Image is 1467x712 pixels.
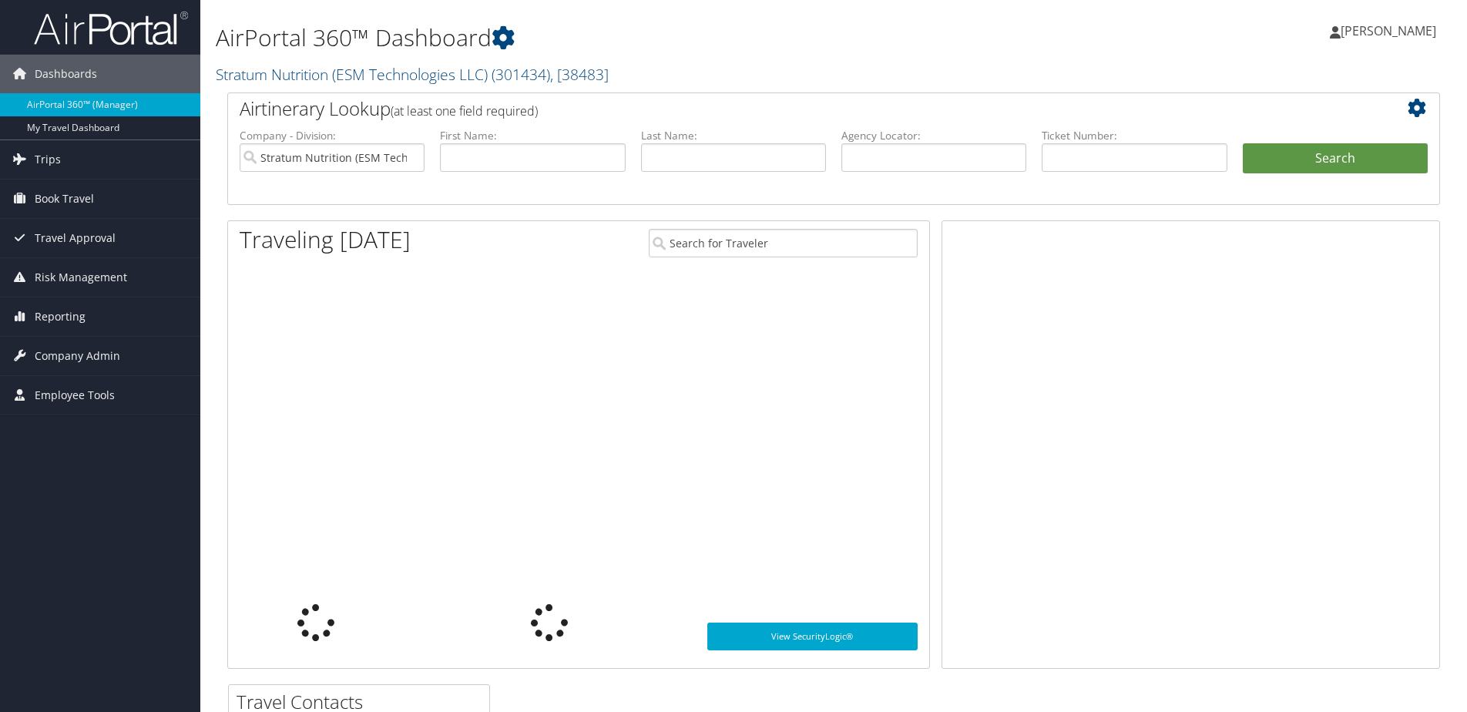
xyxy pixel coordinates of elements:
span: [PERSON_NAME] [1341,22,1436,39]
h1: Traveling [DATE] [240,223,411,256]
h2: Airtinerary Lookup [240,96,1327,122]
a: Stratum Nutrition (ESM Technologies LLC) [216,64,609,85]
input: Search for Traveler [649,229,918,257]
span: Trips [35,140,61,179]
span: ( 301434 ) [492,64,550,85]
span: Reporting [35,297,86,336]
img: airportal-logo.png [34,10,188,46]
button: Search [1243,143,1428,174]
label: Company - Division: [240,128,425,143]
label: Ticket Number: [1042,128,1227,143]
span: (at least one field required) [391,102,538,119]
span: Travel Approval [35,219,116,257]
span: Company Admin [35,337,120,375]
span: Employee Tools [35,376,115,415]
a: [PERSON_NAME] [1330,8,1452,54]
label: First Name: [440,128,625,143]
span: Dashboards [35,55,97,93]
span: , [ 38483 ] [550,64,609,85]
h1: AirPortal 360™ Dashboard [216,22,1039,54]
span: Risk Management [35,258,127,297]
span: Book Travel [35,180,94,218]
label: Last Name: [641,128,826,143]
label: Agency Locator: [841,128,1026,143]
a: View SecurityLogic® [707,623,918,650]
